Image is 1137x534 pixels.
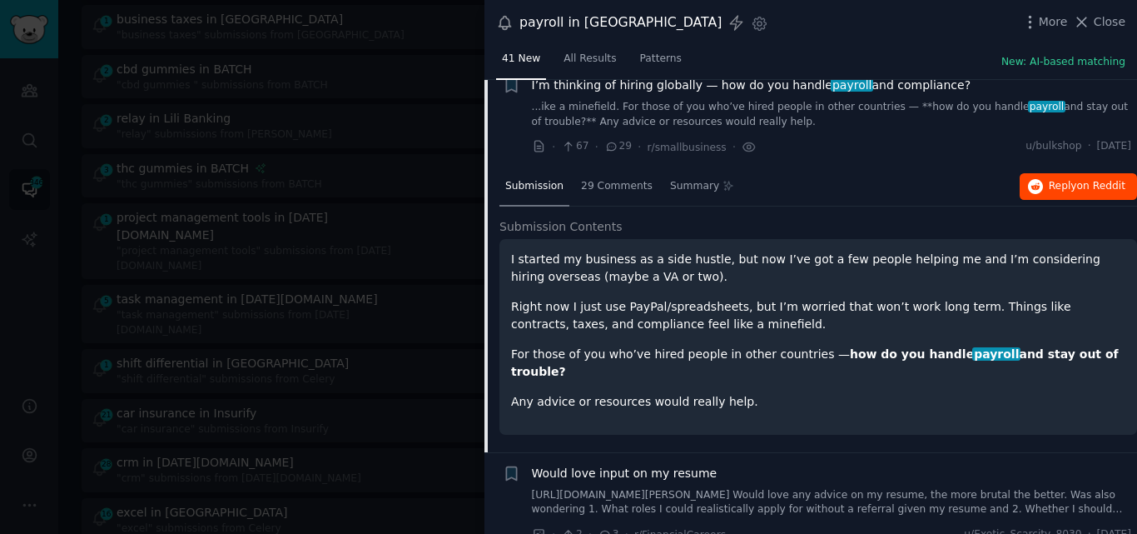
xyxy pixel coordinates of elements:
span: 41 New [502,52,540,67]
span: payroll [1028,101,1065,112]
a: I’m thinking of hiring globally — how do you handlepayrolland compliance? [532,77,971,94]
div: payroll in [GEOGRAPHIC_DATA] [519,12,722,33]
strong: how do you handle and stay out of trouble? [511,347,1119,378]
span: Reply [1049,179,1125,194]
span: Patterns [640,52,682,67]
span: Submission Contents [499,218,623,236]
span: 29 [604,139,632,154]
span: I’m thinking of hiring globally — how do you handle and compliance? [532,77,971,94]
span: 29 Comments [581,179,653,194]
span: payroll [972,347,1020,361]
span: r/smallbusiness [648,142,727,153]
a: Would love input on my resume [532,465,717,482]
button: More [1021,13,1068,31]
span: · [552,138,555,156]
span: 67 [561,139,588,154]
span: Submission [505,179,564,194]
p: For those of you who’ve hired people in other countries — [511,346,1125,381]
span: · [638,138,641,156]
button: Close [1073,13,1125,31]
p: Right now I just use PayPal/spreadsheets, but I’m worried that won’t work long term. Things like ... [511,298,1125,333]
span: · [595,138,598,156]
span: All Results [564,52,616,67]
span: u/bulkshop [1025,139,1081,154]
a: [URL][DOMAIN_NAME][PERSON_NAME] Would love any advice on my resume, the more brutal the better. W... [532,488,1132,517]
a: ...ike a minefield. For those of you who’ve hired people in other countries — **how do you handle... [532,100,1132,129]
span: payroll [831,78,873,92]
span: · [732,138,736,156]
span: Close [1094,13,1125,31]
span: · [1088,139,1091,154]
a: 41 New [496,46,546,80]
span: More [1039,13,1068,31]
a: All Results [558,46,622,80]
button: New: AI-based matching [1001,55,1125,70]
p: I started my business as a side hustle, but now I’ve got a few people helping me and I’m consider... [511,251,1125,286]
a: Patterns [634,46,688,80]
button: Replyon Reddit [1020,173,1137,200]
span: Summary [670,179,719,194]
span: [DATE] [1097,139,1131,154]
span: on Reddit [1077,180,1125,192]
p: Any advice or resources would really help. [511,393,1125,411]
